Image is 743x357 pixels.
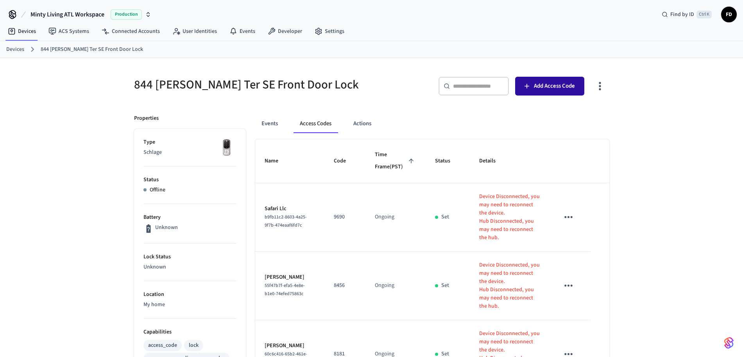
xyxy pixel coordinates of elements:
[479,286,541,310] p: Hub Disconnected, you may need to reconnect the hub.
[150,186,165,194] p: Offline
[294,114,338,133] button: Access Codes
[143,148,236,157] p: Schlage
[30,10,104,19] span: Minty Living ATL Workspace
[6,45,24,54] a: Devices
[95,24,166,38] a: Connected Accounts
[265,155,288,167] span: Name
[334,213,356,221] p: 9690
[347,114,378,133] button: Actions
[334,281,356,290] p: 8456
[111,9,142,20] span: Production
[724,337,734,349] img: SeamLogoGradient.69752ec5.svg
[265,282,305,297] span: 55f47b7f-efa5-4e8e-b1e0-74efed75863c
[265,205,315,213] p: Safari Llc
[134,114,159,123] p: Properties
[223,24,261,38] a: Events
[217,138,236,158] img: Yale Assure Touchscreen Wifi Smart Lock, Satin Nickel, Front
[365,252,426,320] td: Ongoing
[255,114,284,133] button: Events
[261,24,308,38] a: Developer
[479,217,541,242] p: Hub Disconnected, you may need to reconnect the hub.
[722,7,736,22] span: FD
[334,155,356,167] span: Code
[479,155,506,167] span: Details
[41,45,143,54] a: 844 [PERSON_NAME] Ter SE Front Door Lock
[534,81,575,91] span: Add Access Code
[143,290,236,299] p: Location
[143,213,236,222] p: Battery
[134,77,367,93] h5: 844 [PERSON_NAME] Ter SE Front Door Lock
[143,253,236,261] p: Lock Status
[143,328,236,336] p: Capabilities
[42,24,95,38] a: ACS Systems
[148,341,177,350] div: access_code
[435,155,460,167] span: Status
[143,263,236,271] p: Unknown
[479,193,541,217] p: Device Disconnected, you may need to reconnect the device.
[365,183,426,252] td: Ongoing
[479,330,541,354] p: Device Disconnected, you may need to reconnect the device.
[441,281,449,290] p: Set
[143,176,236,184] p: Status
[143,138,236,146] p: Type
[479,261,541,286] p: Device Disconnected, you may need to reconnect the device.
[515,77,584,96] button: Add Access Code
[255,114,609,133] div: ant example
[166,24,223,38] a: User Identities
[696,11,712,18] span: Ctrl K
[155,224,178,232] p: Unknown
[143,301,236,309] p: My home
[2,24,42,38] a: Devices
[265,273,315,281] p: [PERSON_NAME]
[189,341,199,350] div: lock
[721,7,737,22] button: FD
[441,213,449,221] p: Set
[375,149,417,173] span: Time Frame(PST)
[265,342,315,350] p: [PERSON_NAME]
[308,24,351,38] a: Settings
[655,7,718,22] div: Find by IDCtrl K
[670,11,694,18] span: Find by ID
[265,214,307,229] span: b9fb11c2-8603-4a25-9f7b-474eaaf6fd7c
